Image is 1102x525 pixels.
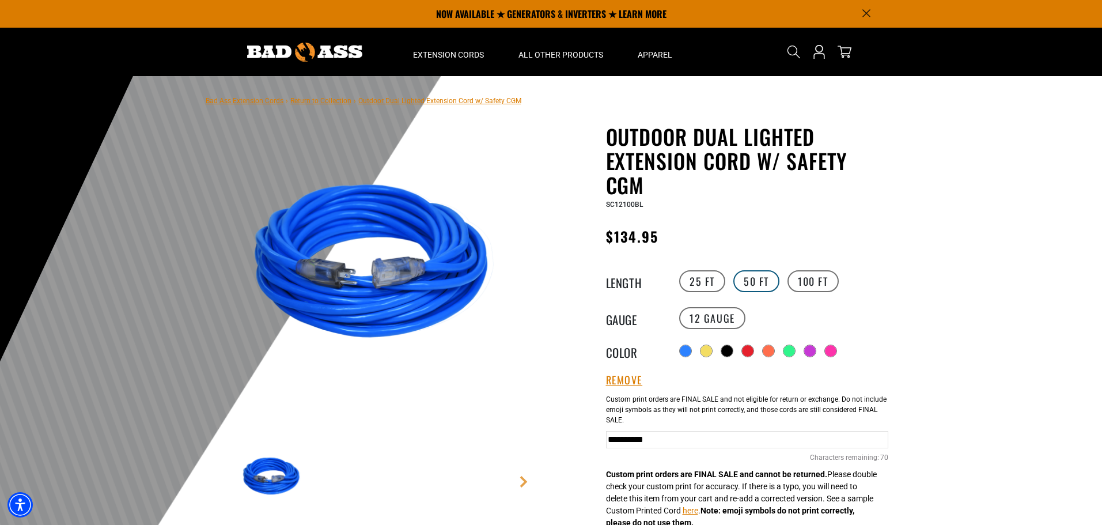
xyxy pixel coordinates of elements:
[286,97,288,105] span: ›
[247,43,362,62] img: Bad Ass Extension Cords
[518,476,529,488] a: Next
[810,454,879,462] span: Characters remaining:
[880,452,888,463] span: 70
[638,50,672,60] span: Apparel
[396,28,501,76] summary: Extension Cords
[679,307,745,329] label: 12 Gauge
[358,97,521,105] span: Outdoor Dual Lighted Extension Cord w/ Safety CGM
[787,270,839,292] label: 100 FT
[606,374,643,387] button: Remove
[413,50,484,60] span: Extension Cords
[620,28,690,76] summary: Apparel
[290,97,351,105] a: Return to Collection
[683,505,698,517] button: here
[7,492,33,518] div: Accessibility Menu
[606,201,643,209] span: SC12100BL
[206,93,521,107] nav: breadcrumbs
[785,43,803,61] summary: Search
[810,28,828,76] a: Open this option
[606,431,888,448] input: Blue Cables
[606,311,664,326] legend: Gauge
[679,270,725,292] label: 25 FT
[835,45,854,59] a: cart
[606,343,664,358] legend: Color
[606,274,664,289] legend: Length
[606,226,659,247] span: $134.95
[206,97,283,105] a: Bad Ass Extension Cords
[240,444,306,511] img: Blue
[518,50,603,60] span: All Other Products
[733,270,779,292] label: 50 FT
[240,127,517,405] img: Blue
[354,97,356,105] span: ›
[606,124,888,197] h1: Outdoor Dual Lighted Extension Cord w/ Safety CGM
[501,28,620,76] summary: All Other Products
